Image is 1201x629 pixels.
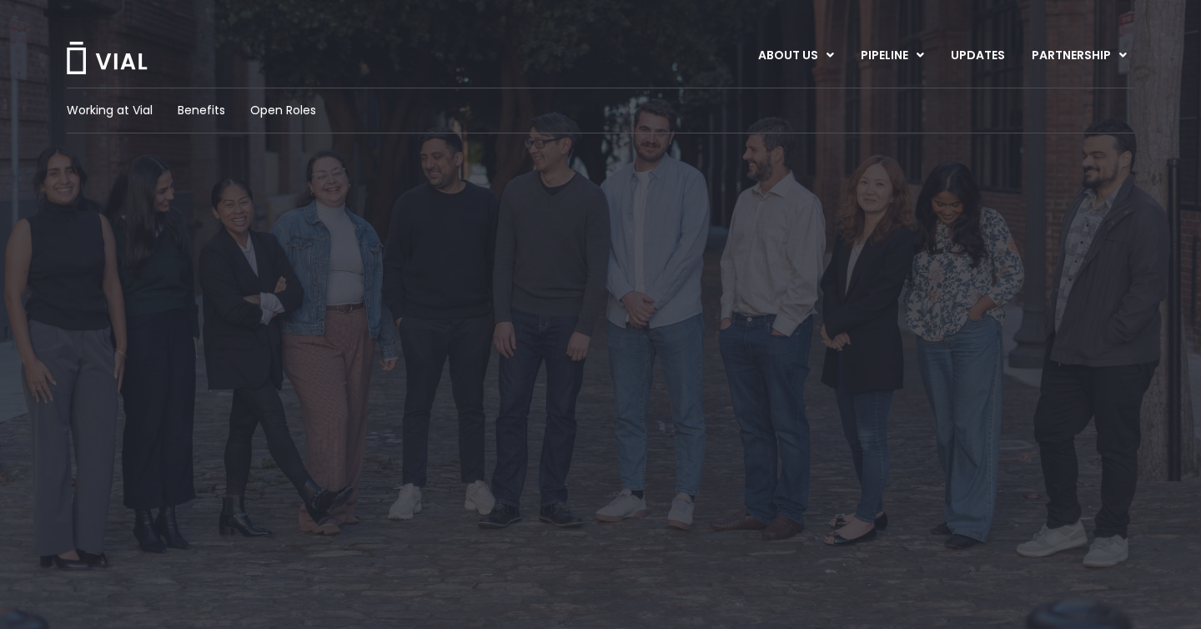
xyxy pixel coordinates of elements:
[178,102,225,119] a: Benefits
[1018,42,1140,70] a: PARTNERSHIPMenu Toggle
[847,42,937,70] a: PIPELINEMenu Toggle
[65,42,148,74] img: Vial Logo
[67,102,153,119] a: Working at Vial
[937,42,1018,70] a: UPDATES
[250,102,316,119] a: Open Roles
[745,42,847,70] a: ABOUT USMenu Toggle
